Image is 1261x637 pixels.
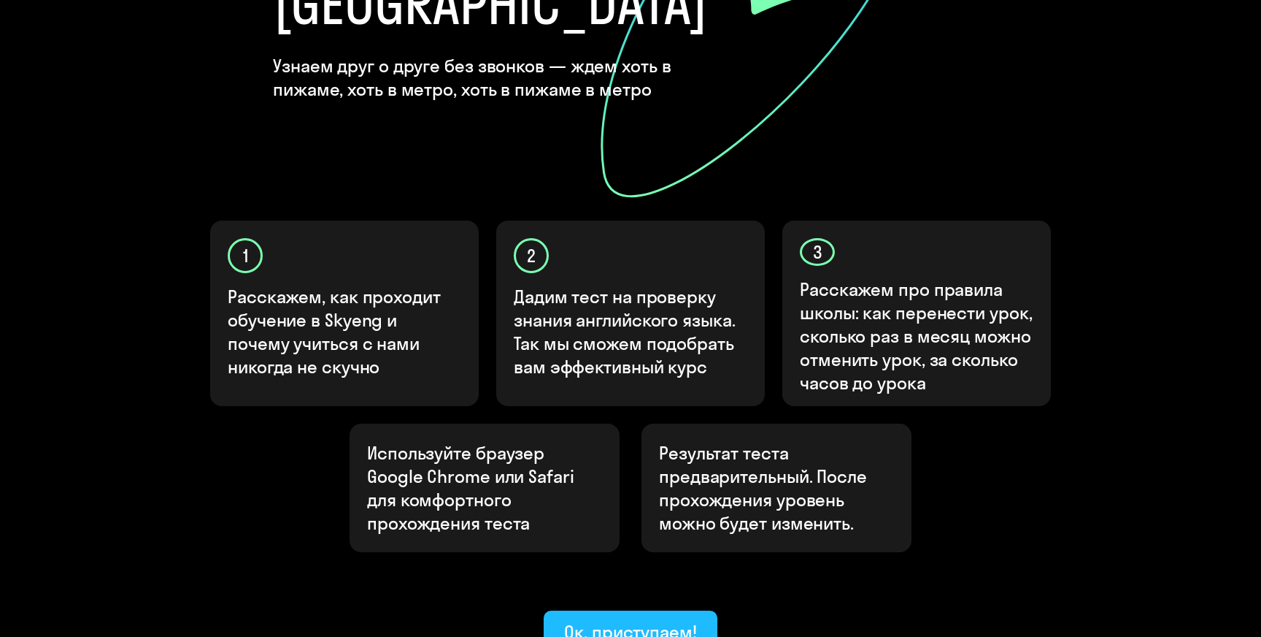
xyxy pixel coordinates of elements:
p: Дадим тест на проверку знания английского языка. Так мы сможем подобрать вам эффективный курс [514,285,749,378]
div: 3 [800,238,835,266]
div: 1 [228,238,263,273]
p: Расскажем про правила школы: как перенести урок, сколько раз в месяц можно отменить урок, за скол... [800,278,1035,394]
p: Результат теста предварительный. После прохождения уровень можно будет изменить. [659,441,894,535]
p: Используйте браузер Google Chrome или Safari для комфортного прохождения теста [367,441,602,535]
h4: Узнаем друг о друге без звонков — ждем хоть в пижаме, хоть в метро, хоть в пижаме в метро [273,54,744,101]
p: Расскажем, как проходит обучение в Skyeng и почему учиться с нами никогда не скучно [228,285,463,378]
div: 2 [514,238,549,273]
